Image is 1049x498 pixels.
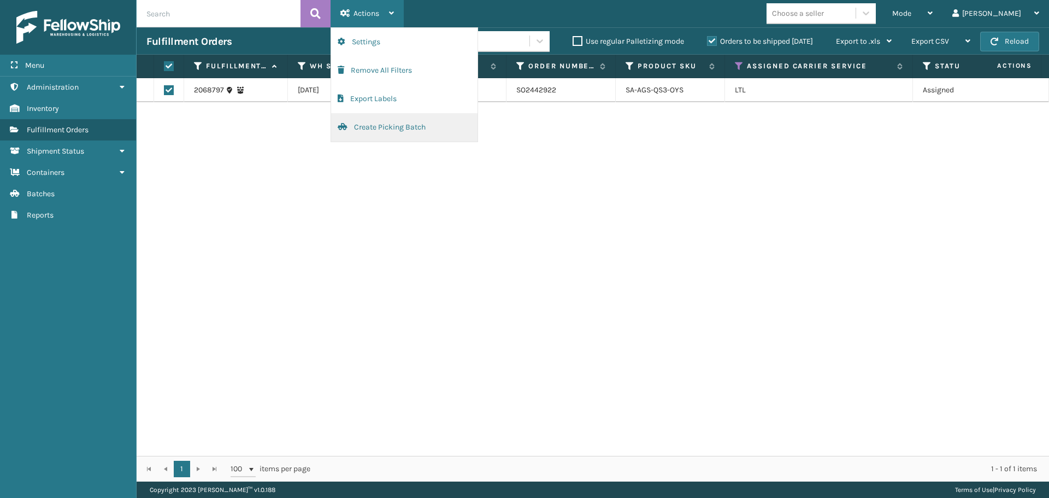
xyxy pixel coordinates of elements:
span: Containers [27,168,64,177]
span: Export CSV [911,37,949,46]
span: Reports [27,210,54,220]
label: Status [935,61,1001,71]
span: Export to .xls [836,37,880,46]
span: Shipment Status [27,147,84,156]
a: SA-AGS-QS3-OYS [626,85,683,95]
span: Inventory [27,104,59,113]
label: Assigned Carrier Service [747,61,892,71]
p: Copyright 2023 [PERSON_NAME]™ v 1.0.188 [150,482,275,498]
span: Fulfillment Orders [27,125,89,134]
span: Actions [963,57,1039,75]
td: LTL [725,78,913,102]
button: Remove All Filters [331,56,478,85]
label: Fulfillment Order Id [206,61,267,71]
label: Use regular Palletizing mode [573,37,684,46]
a: 2068797 [194,85,224,96]
label: Orders to be shipped [DATE] [707,37,813,46]
span: Administration [27,83,79,92]
span: Actions [353,9,379,18]
div: | [955,482,1036,498]
span: 100 [231,464,247,474]
button: Export Labels [331,85,478,113]
label: WH Ship By Date [310,61,376,71]
button: Settings [331,28,478,56]
button: Create Picking Batch [331,113,478,142]
span: Mode [892,9,911,18]
button: Reload [980,32,1039,51]
td: Assigned [913,78,1022,102]
div: Choose a seller [772,8,824,19]
td: [DATE] [288,78,397,102]
span: Batches [27,189,55,198]
a: 1 [174,461,190,477]
div: 1 - 1 of 1 items [326,464,1037,474]
a: Terms of Use [955,486,993,494]
span: Menu [25,61,44,70]
label: Order Number [528,61,594,71]
h3: Fulfillment Orders [146,35,232,48]
label: Product SKU [638,61,704,71]
span: items per page [231,461,310,477]
a: Privacy Policy [994,486,1036,494]
img: logo [16,11,120,44]
td: SO2442922 [506,78,616,102]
